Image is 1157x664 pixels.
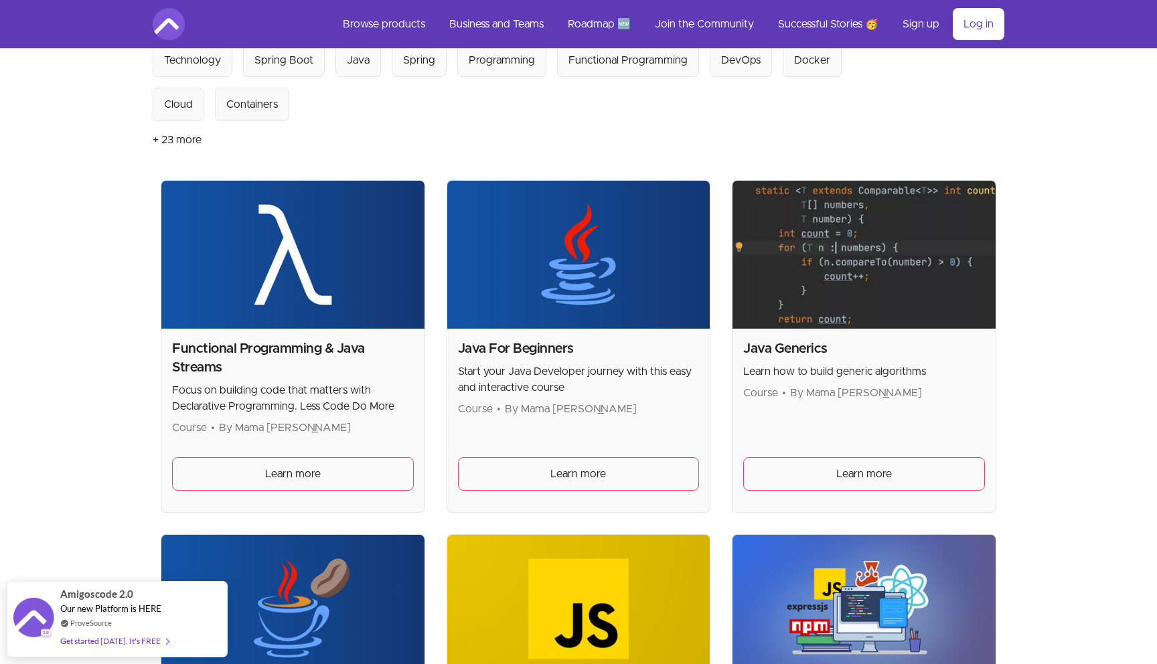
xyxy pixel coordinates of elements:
div: Technology [164,52,221,68]
div: Docker [794,52,830,68]
p: Learn how to build generic algorithms [743,363,985,380]
p: Start your Java Developer journey with this easy and interactive course [458,363,700,396]
a: Business and Teams [439,8,554,40]
a: Browse products [332,8,436,40]
h2: Java Generics [743,339,985,358]
p: Focus on building code that matters with Declarative Programming. Less Code Do More [172,382,414,414]
span: By Mama [PERSON_NAME] [790,388,922,398]
div: DevOps [721,52,761,68]
span: Course [458,404,493,414]
div: Spring [403,52,435,68]
span: Our new Platform is HERE [60,603,161,614]
span: Learn more [836,466,892,482]
div: Programming [469,52,535,68]
span: By Mama [PERSON_NAME] [219,422,351,433]
span: Learn more [550,466,606,482]
img: Product image for Functional Programming & Java Streams [161,181,425,329]
div: Spring Boot [254,52,313,68]
span: Course [172,422,207,433]
span: By Mama [PERSON_NAME] [505,404,637,414]
h2: Functional Programming & Java Streams [172,339,414,377]
span: • [497,404,501,414]
span: • [782,388,786,398]
a: Learn more [743,457,985,491]
div: Java [347,52,370,68]
img: provesource social proof notification image [13,598,54,641]
span: • [211,422,215,433]
span: Amigoscode 2.0 [60,586,133,602]
a: Learn more [458,457,700,491]
span: Course [743,388,778,398]
a: Join the Community [644,8,765,40]
a: Roadmap 🆕 [557,8,641,40]
nav: Main [332,8,1004,40]
a: Learn more [172,457,414,491]
img: Product image for Java Generics [732,181,996,329]
div: Containers [226,96,278,112]
div: Cloud [164,96,193,112]
span: Learn more [265,466,321,482]
a: Sign up [892,8,950,40]
h2: Java For Beginners [458,339,700,358]
a: ProveSource [70,617,112,629]
div: Get started [DATE]. It's FREE [60,633,169,649]
a: Successful Stories 🥳 [767,8,889,40]
img: Product image for Java For Beginners [447,181,710,329]
button: + 23 more [153,121,202,159]
div: Functional Programming [568,52,688,68]
img: Amigoscode logo [153,8,185,40]
a: Log in [953,8,1004,40]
